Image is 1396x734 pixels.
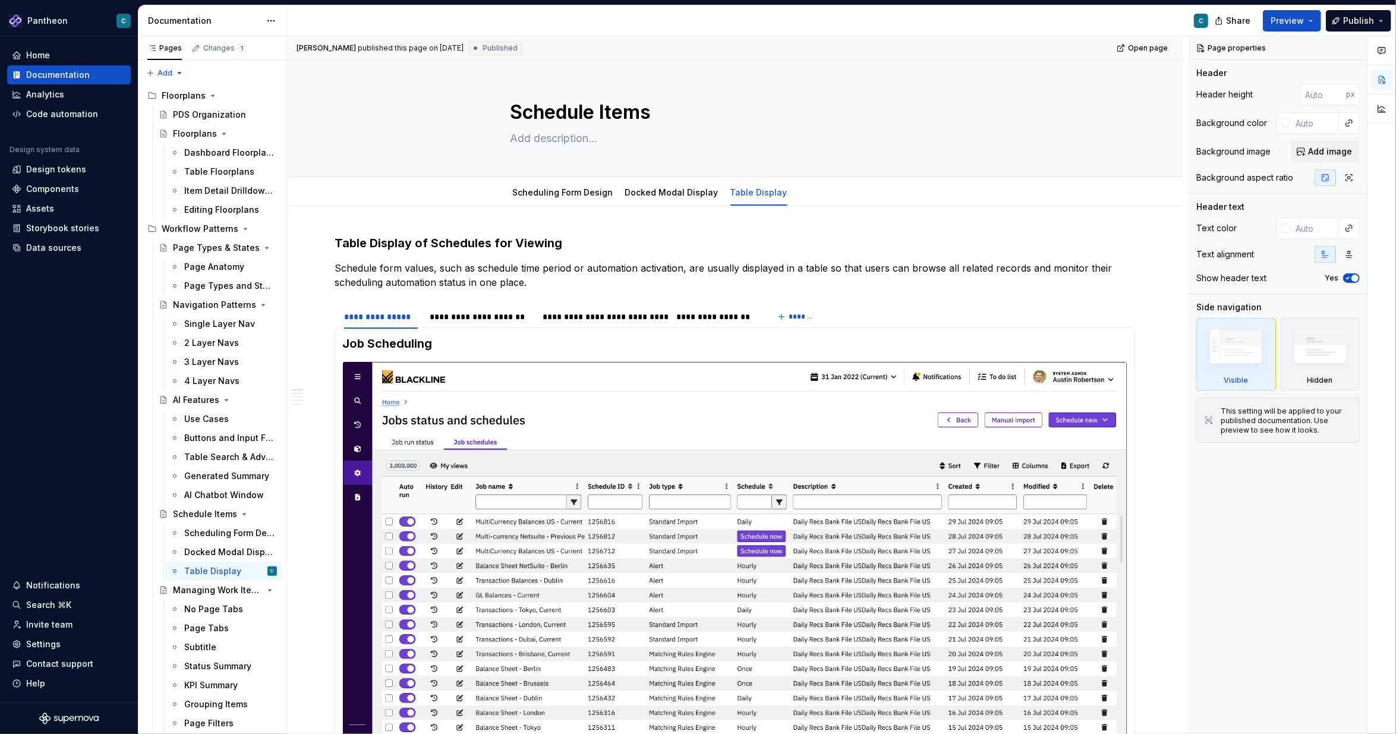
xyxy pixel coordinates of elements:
[26,89,64,100] div: Analytics
[7,674,131,693] button: Help
[7,199,131,218] a: Assets
[271,565,274,577] div: C
[173,109,246,121] div: PDS Organization
[7,654,131,673] button: Contact support
[1325,273,1338,283] label: Yes
[165,200,282,219] a: Editing Floorplans
[237,43,247,53] span: 1
[165,714,282,733] a: Page Filters
[1196,318,1276,390] div: Visible
[1196,248,1254,260] div: Text alignment
[26,638,61,650] div: Settings
[154,581,282,600] a: Managing Work Items
[730,187,787,197] a: Table Display
[165,371,282,390] a: 4 Layer Navs
[1196,172,1293,184] div: Background aspect ratio
[1221,407,1352,435] div: This setting will be applied to your published documentation. Use preview to see how it looks.
[173,299,256,311] div: Navigation Patterns
[1196,146,1271,157] div: Background image
[483,43,518,53] span: Published
[165,409,282,429] a: Use Cases
[184,470,269,482] div: Generated Summary
[7,615,131,634] a: Invite team
[1300,84,1346,105] input: Auto
[184,261,244,273] div: Page Anatomy
[7,179,131,199] a: Components
[1128,43,1168,53] span: Open page
[173,584,263,596] div: Managing Work Items
[1271,15,1304,27] span: Preview
[143,86,282,105] div: Floorplans
[1196,201,1244,213] div: Header text
[165,276,282,295] a: Page Types and States
[27,15,68,27] div: Pantheon
[26,69,90,81] div: Documentation
[1224,376,1248,385] div: Visible
[165,619,282,638] a: Page Tabs
[173,128,217,140] div: Floorplans
[7,635,131,654] a: Settings
[184,185,275,197] div: Item Detail Drilldown Floorplans
[7,46,131,65] a: Home
[184,660,251,672] div: Status Summary
[26,203,54,215] div: Assets
[165,314,282,333] a: Single Layer Nav
[26,599,71,611] div: Search ⌘K
[154,295,282,314] a: Navigation Patterns
[184,147,275,159] div: Dashboard Floorplans
[1307,376,1333,385] div: Hidden
[184,318,255,330] div: Single Layer Nav
[184,489,264,501] div: AI Chatbot Window
[1291,112,1339,134] input: Auto
[1199,16,1203,26] div: C
[335,261,1135,289] p: Schedule form values, such as schedule time period or automation activation, are usually displaye...
[184,717,234,729] div: Page Filters
[165,543,282,562] a: Docked Modal Display
[335,235,1135,251] h3: Table Display of Schedules for Viewing
[7,105,131,124] a: Code automation
[342,335,1127,352] h3: Job Scheduling
[184,698,248,710] div: Grouping Items
[1308,146,1352,157] span: Add image
[165,486,282,505] a: AI Chatbot Window
[1343,15,1374,27] span: Publish
[1326,10,1391,31] button: Publish
[26,658,93,670] div: Contact support
[1196,117,1267,129] div: Background color
[26,49,50,61] div: Home
[1196,67,1227,79] div: Header
[26,222,99,234] div: Storybook stories
[184,280,275,292] div: Page Types and States
[39,713,99,724] svg: Supernova Logo
[157,68,172,78] span: Add
[143,65,187,81] button: Add
[184,166,254,178] div: Table Floorplans
[165,638,282,657] a: Subtitle
[620,179,723,204] div: Docked Modal Display
[7,65,131,84] a: Documentation
[1281,318,1360,390] div: Hidden
[7,160,131,179] a: Design tokens
[7,576,131,595] button: Notifications
[154,505,282,524] a: Schedule Items
[173,394,219,406] div: AI Features
[165,657,282,676] a: Status Summary
[121,16,126,26] div: C
[154,238,282,257] a: Page Types & States
[203,43,247,53] div: Changes
[1346,90,1355,99] p: px
[184,356,239,368] div: 3 Layer Navs
[7,219,131,238] a: Storybook stories
[173,508,237,520] div: Schedule Items
[26,108,98,120] div: Code automation
[184,375,240,387] div: 4 Layer Navs
[26,183,79,195] div: Components
[1291,218,1339,239] input: Auto
[508,98,957,127] textarea: Schedule Items
[1196,89,1253,100] div: Header height
[143,219,282,238] div: Workflow Patterns
[7,238,131,257] a: Data sources
[10,145,80,155] div: Design system data
[154,105,282,124] a: PDS Organization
